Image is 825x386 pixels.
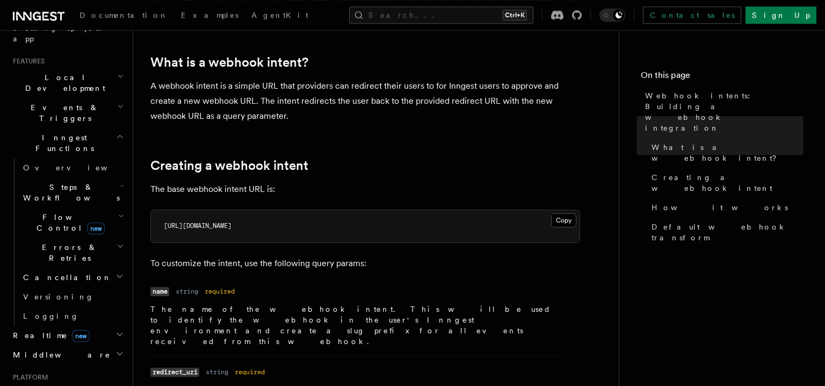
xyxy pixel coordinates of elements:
h4: On this page [641,69,804,86]
span: new [72,330,90,342]
a: What is a webhook intent? [150,55,308,70]
a: Default webhook transform [647,217,804,247]
button: Steps & Workflows [19,177,126,208]
a: Overview [19,158,126,177]
span: Inngest Functions [9,132,116,154]
a: Setting up your app [9,18,126,48]
a: AgentKit [245,3,315,29]
button: Errors & Retries [19,238,126,268]
button: Events & Triggers [9,98,126,128]
a: Creating a webhook intent [647,168,804,198]
span: AgentKit [251,11,308,19]
div: Inngest Functions [9,158,126,326]
span: Features [9,57,45,66]
span: Flow Control [19,212,118,233]
a: Examples [175,3,245,29]
a: Logging [19,306,126,326]
button: Realtimenew [9,326,126,345]
span: What is a webhook intent? [652,142,804,163]
span: Default webhook transform [652,221,804,243]
span: How it works [652,202,788,213]
span: Realtime [9,330,90,341]
dd: required [205,287,235,296]
button: Copy [551,213,576,227]
a: Versioning [19,287,126,306]
button: Middleware [9,345,126,364]
dd: required [235,368,265,376]
code: name [150,287,169,296]
dd: string [176,287,198,296]
span: Platform [9,373,48,382]
span: Documentation [79,11,168,19]
span: Local Development [9,72,117,94]
button: Local Development [9,68,126,98]
span: new [87,223,105,234]
span: Errors & Retries [19,242,117,263]
a: Webhook intents: Building a webhook integration [641,86,804,138]
button: Cancellation [19,268,126,287]
p: The base webhook intent URL is: [150,182,580,197]
p: A webhook intent is a simple URL that providers can redirect their users to for Inngest users to ... [150,78,580,124]
span: Events & Triggers [9,102,117,124]
span: Examples [181,11,238,19]
code: redirect_uri [150,368,199,377]
button: Search...Ctrl+K [349,6,533,24]
span: Overview [23,163,134,172]
button: Inngest Functions [9,128,126,158]
button: Toggle dark mode [599,9,625,22]
p: To customize the intent, use the following query params: [150,256,580,271]
a: Contact sales [643,6,741,24]
span: Creating a webhook intent [652,172,804,194]
span: Webhook intents: Building a webhook integration [645,90,804,133]
span: Middleware [9,349,111,360]
span: Cancellation [19,272,112,283]
kbd: Ctrl+K [503,10,527,20]
span: Versioning [23,292,94,301]
dd: string [206,368,228,376]
a: Creating a webhook intent [150,158,308,173]
span: Steps & Workflows [19,182,120,203]
button: Flow Controlnew [19,208,126,238]
a: Sign Up [746,6,816,24]
a: What is a webhook intent? [647,138,804,168]
span: Logging [23,312,79,320]
a: Documentation [73,3,175,29]
code: [URL][DOMAIN_NAME] [164,222,231,230]
p: The name of the webhook intent. This will be used to identify the webhook in the user's Inngest e... [150,304,563,347]
a: How it works [647,198,804,217]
